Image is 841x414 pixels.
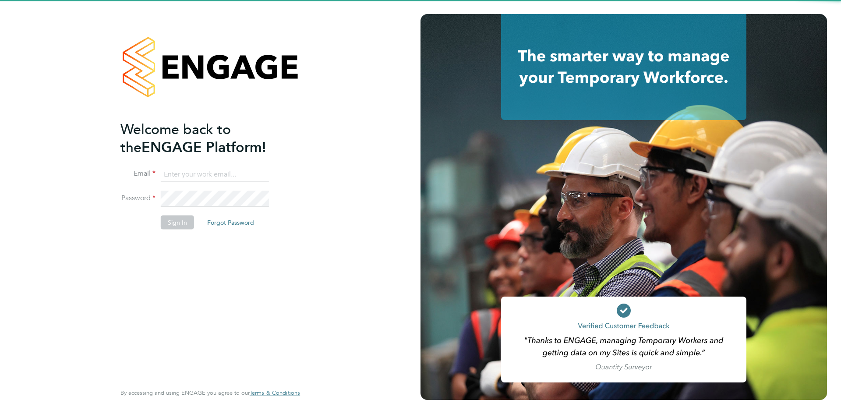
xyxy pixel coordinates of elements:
[161,216,194,230] button: Sign In
[120,194,155,203] label: Password
[120,169,155,178] label: Email
[200,216,261,230] button: Forgot Password
[120,120,231,156] span: Welcome back to the
[120,120,291,156] h2: ENGAGE Platform!
[250,389,300,396] a: Terms & Conditions
[161,166,269,182] input: Enter your work email...
[120,389,300,396] span: By accessing and using ENGAGE you agree to our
